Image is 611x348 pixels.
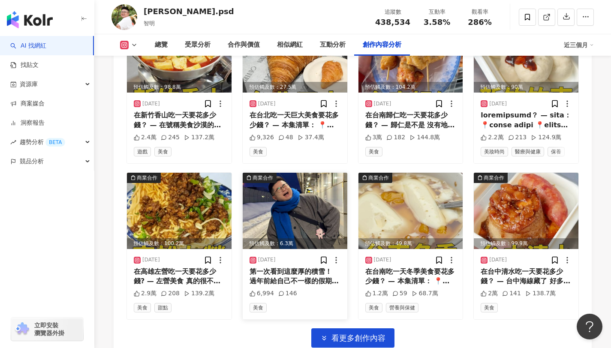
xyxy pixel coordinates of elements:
img: post-image [474,173,578,249]
div: 第一次看到這麼厚的積雪！ 過年前給自己不一樣的假期 這次來日本東北感受大雪 第一次看到厚厚的積雪 什麼都覺得很新鮮😍 趁著假期好好休息 回顧[DATE]過得非常豐富精彩（自己說） 也謝謝大家的照... [250,267,340,286]
div: [DATE] [374,100,391,108]
div: 預估觸及數：99.9萬 [474,238,578,249]
div: 138.7萬 [525,289,556,298]
div: 2.9萬 [134,289,157,298]
div: 6,994 [250,289,274,298]
div: 商業合作 [484,174,504,182]
span: 美食 [481,303,498,312]
span: 資源庫 [20,75,38,94]
div: 182 [386,133,405,142]
button: 看更多創作內容 [311,328,394,348]
div: 總覽 [155,40,168,50]
div: 37.4萬 [298,133,324,142]
div: 213 [508,133,527,142]
div: post-image商業合作預估觸及數：6.3萬 [243,173,347,249]
div: 141 [502,289,521,298]
div: 商業合作 [253,174,273,182]
div: [DATE] [489,100,507,108]
div: 124.9萬 [531,133,561,142]
a: 洞察報告 [10,119,45,127]
span: 美妝時尚 [481,147,508,156]
div: 預估觸及數：90萬 [474,82,578,93]
span: 甜點 [154,303,172,312]
div: 相似網紅 [277,40,303,50]
img: KOL Avatar [111,4,137,30]
span: 醫療與健康 [512,147,544,156]
a: chrome extension立即安裝 瀏覽器外掛 [11,318,83,341]
div: 觀看率 [464,8,496,16]
div: [DATE] [489,256,507,264]
div: 在新竹香山吃一天要花多少錢？ — 在號稱美食沙漠的新竹尋找美食 本集清單： 📍無名大腸麵線 📍竹香園自助餐 📍長興釣蝦場 📍[GEOGRAPHIC_DATA] 📍鷹王肉圓 📍海口刈包 【 Fre... [134,111,225,130]
span: 趨勢分析 [20,132,65,152]
span: 美食 [365,303,382,312]
div: 預估觸及數：98.8萬 [127,82,232,93]
div: 預估觸及數：104.2萬 [358,82,463,93]
span: rise [10,139,16,145]
span: 3.58% [424,18,450,27]
div: 2萬 [481,289,498,298]
div: loremipsumd？ — sita： 📍conse adipi 📍elitse 📍doeius 📍temporinci 📍Utlabo etdol 📍magna 【ALIQUAen admi... [481,111,572,130]
div: 商業合作 [368,174,389,182]
a: searchAI 找網紅 [10,42,46,50]
img: post-image [243,173,347,249]
div: [DATE] [142,100,160,108]
div: 139.2萬 [184,289,214,298]
div: [DATE] [258,100,276,108]
span: 438,534 [375,18,410,27]
a: 找貼文 [10,61,39,69]
span: 看更多創作內容 [331,333,385,343]
div: 合作與價值 [228,40,260,50]
div: 137.2萬 [184,133,214,142]
img: logo [7,11,53,28]
div: 創作內容分析 [363,40,401,50]
span: 競品分析 [20,152,44,171]
div: 互動分析 [320,40,346,50]
div: 208 [161,289,180,298]
div: 1.2萬 [365,289,388,298]
div: 預估觸及數：27.5萬 [243,82,347,93]
div: 在台北吃一天巨大美食要花多少錢？ — 本集清單： 📍 OUVERT SEOUL TAIPEI 光復店 📍 鳳梨圈。茗舖（[GEOGRAPHIC_DATA]） 📍 巨無霸霜淇淋 【 #[PERSO... [250,111,340,130]
span: 營養與保健 [386,303,418,312]
div: 預估觸及數：6.3萬 [243,238,347,249]
div: 在台南吃一天冬季美食要花多少錢？ — 本集清單： 📍老曾羊肉 📍修安扁擔豆花 📍享味豚肉 📍三好一公道當歸鴨 📍台灣鮮魚湯 肉燥飯 📍Walking Su 藥膳麻油雞 【年節送禮選[PERSON... [365,267,456,286]
div: 2.4萬 [134,133,157,142]
span: 保養 [548,147,565,156]
div: 68.7萬 [412,289,438,298]
a: 商案媒合 [10,99,45,108]
div: 144.8萬 [409,133,440,142]
span: 美食 [134,303,151,312]
span: 遊戲 [134,147,151,156]
div: 245 [161,133,180,142]
div: 互動率 [421,8,453,16]
div: 3萬 [365,133,382,142]
div: 受眾分析 [185,40,211,50]
div: BETA [45,138,65,147]
div: 追蹤數 [375,8,410,16]
div: [DATE] [258,256,276,264]
div: [PERSON_NAME].psd [144,6,234,17]
img: post-image [127,173,232,249]
div: 9,326 [250,133,274,142]
div: 預估觸及數：100.2萬 [127,238,232,249]
div: [DATE] [374,256,391,264]
div: post-image商業合作預估觸及數：49.8萬 [358,173,463,249]
div: 146 [278,289,297,298]
div: post-image商業合作預估觸及數：100.2萬 [127,173,232,249]
div: 近三個月 [564,38,594,52]
div: [DATE] [142,256,160,264]
span: 美食 [365,147,382,156]
div: 在台南歸仁吃一天要花多少錢？ — 歸仁是不是 沒有地雷🤣 本集清單： 📍蒜頭飯 📍萬里香𩵚魠魚羹 📍佳美味-蔥爆豬肉飯 📍好好吃水餃 📍歸仁黑輪 📍歸仁阿鴻臭豆腐 【 @7eleventw 和晶... [365,111,456,130]
div: 商業合作 [137,174,157,182]
span: 美食 [154,147,172,156]
div: post-image商業合作預估觸及數：99.9萬 [474,173,578,249]
div: 預估觸及數：49.8萬 [358,238,463,249]
div: 48 [278,133,293,142]
div: 在高雄左營吃一天要花多少錢? — 左營美食 真的很不一樣✨ 本集清單： 📍寬來順 📍左營酸辣麵 📍正宗鴨肉飯 📍十月甜（高雄巨蛋門市） 📍龔家祖傳[PERSON_NAME]湯 📍海青王家燒餅店 ... [134,267,225,286]
span: 智明 [144,20,155,27]
div: 59 [392,289,407,298]
iframe: Help Scout Beacon - Open [577,314,602,339]
span: 美食 [250,303,267,312]
span: 美食 [250,147,267,156]
span: 立即安裝 瀏覽器外掛 [34,321,64,337]
div: 在台中清水吃一天要花多少錢？ — 台中海線藏了 好多美食🗺️ 本集清單： 📍老士官擀麵 📍華得來(清水店) 📍阿財米糕店 📍王塔米糕店 📍清水白燒炸粿 📍小赫霜淇淋 【米樂爆米花 蛇年限定特別版... [481,267,572,286]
